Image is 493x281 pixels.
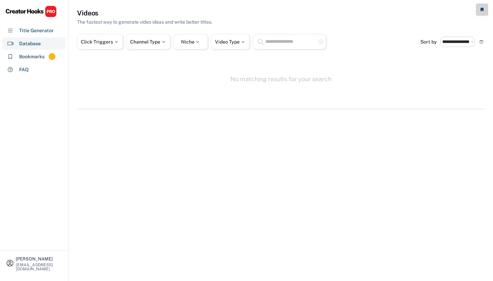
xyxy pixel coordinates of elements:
div: [EMAIL_ADDRESS][DOMAIN_NAME] [16,263,62,271]
button: highlight_remove [318,39,324,45]
div: Niche [181,39,201,44]
div: [PERSON_NAME] [16,257,62,261]
img: CHPRO%20Logo.svg [5,5,57,17]
div: Title Generator [19,27,54,34]
div: The fastest way to generate video ideas and write better titles. [77,19,212,26]
div: Video Type [215,39,246,44]
div: Click Triggers [81,39,119,44]
div: FAQ [19,66,29,73]
h3: Videos [77,8,98,18]
div: Channel Type [130,39,166,44]
div: Bookmarks [19,53,45,60]
div: No matching results for your search [230,75,331,83]
div: Sort by [420,39,437,44]
div: Database [19,40,41,47]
